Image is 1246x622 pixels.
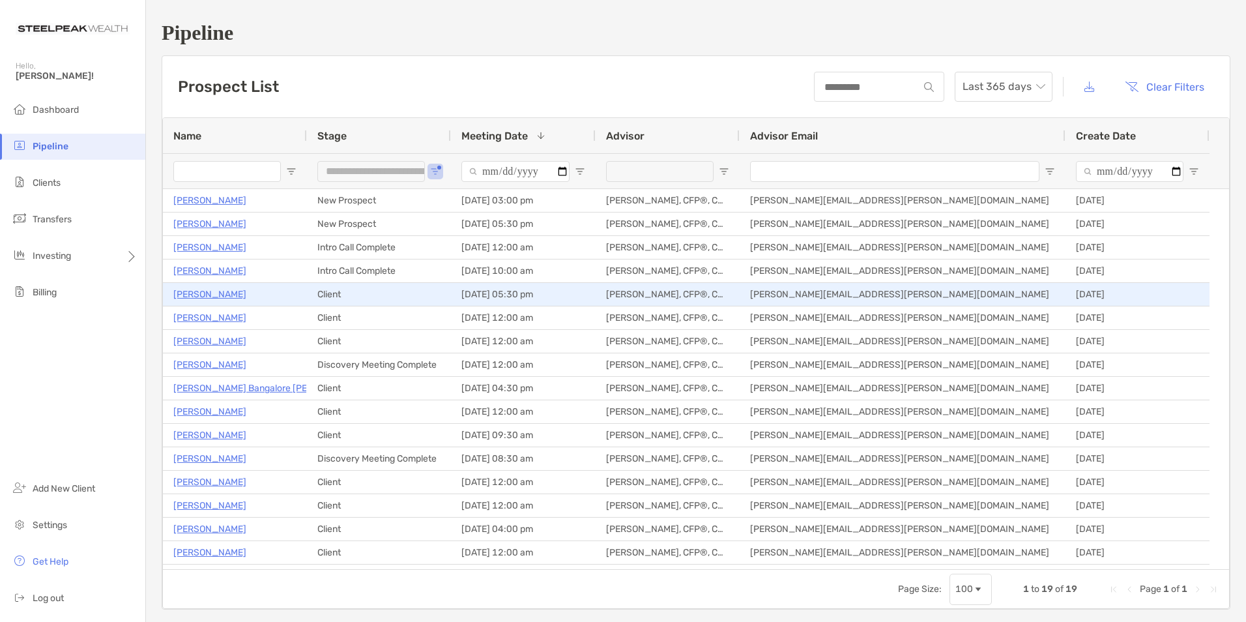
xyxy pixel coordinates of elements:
input: Create Date Filter Input [1076,161,1183,182]
div: [PERSON_NAME][EMAIL_ADDRESS][PERSON_NAME][DOMAIN_NAME] [740,424,1065,447]
div: [PERSON_NAME], CFP®, CDFA® [596,424,740,447]
span: 1 [1163,584,1169,595]
span: Last 365 days [963,72,1045,101]
div: [PERSON_NAME][EMAIL_ADDRESS][PERSON_NAME][DOMAIN_NAME] [740,400,1065,423]
div: [PERSON_NAME], CFP®, CDFA® [596,353,740,376]
div: [PERSON_NAME][EMAIL_ADDRESS][PERSON_NAME][DOMAIN_NAME] [740,494,1065,517]
button: Open Filter Menu [1045,166,1055,177]
div: [DATE] [1065,494,1210,517]
a: [PERSON_NAME] [173,544,246,561]
span: Advisor Email [750,130,818,142]
img: input icon [924,82,934,92]
span: Name [173,130,201,142]
div: [DATE] 09:30 am [451,424,596,447]
div: [PERSON_NAME], CFP®, CDFA® [596,400,740,423]
div: [PERSON_NAME], CFP®, CDFA® [596,306,740,329]
div: New Prospect [307,213,451,235]
span: Clients [33,177,61,188]
span: Meeting Date [461,130,528,142]
a: [PERSON_NAME] [173,568,246,584]
div: Intro Call Complete [307,236,451,259]
span: to [1031,584,1039,595]
div: First Page [1108,584,1119,595]
span: 1 [1023,584,1029,595]
div: [DATE] 04:30 pm [451,377,596,400]
span: Page [1140,584,1161,595]
img: settings icon [12,516,27,532]
div: [DATE] 12:00 am [451,400,596,423]
span: Log out [33,593,64,604]
div: [PERSON_NAME][EMAIL_ADDRESS][PERSON_NAME][DOMAIN_NAME] [740,306,1065,329]
button: Open Filter Menu [719,166,729,177]
span: 19 [1065,584,1077,595]
input: Advisor Email Filter Input [750,161,1039,182]
div: [PERSON_NAME], CFP®, CDFA® [596,330,740,353]
span: [PERSON_NAME]! [16,70,138,81]
div: Client [307,565,451,587]
span: 19 [1041,584,1053,595]
div: [PERSON_NAME][EMAIL_ADDRESS][PERSON_NAME][DOMAIN_NAME] [740,518,1065,541]
div: [PERSON_NAME], CFP®, CDFA® [596,377,740,400]
div: [DATE] 05:30 pm [451,213,596,235]
a: [PERSON_NAME] [173,216,246,232]
div: [PERSON_NAME][EMAIL_ADDRESS][PERSON_NAME][DOMAIN_NAME] [740,236,1065,259]
button: Open Filter Menu [286,166,297,177]
div: [DATE] [1065,424,1210,447]
img: logout icon [12,589,27,605]
img: add_new_client icon [12,480,27,496]
div: Client [307,377,451,400]
div: Client [307,400,451,423]
div: [DATE] 12:00 am [451,330,596,353]
span: of [1055,584,1064,595]
span: Add New Client [33,483,95,494]
div: [DATE] 12:00 am [451,236,596,259]
p: [PERSON_NAME] [173,192,246,209]
div: [PERSON_NAME][EMAIL_ADDRESS][PERSON_NAME][DOMAIN_NAME] [740,283,1065,306]
a: [PERSON_NAME] [173,333,246,349]
input: Name Filter Input [173,161,281,182]
div: [DATE] [1065,471,1210,494]
a: [PERSON_NAME] [173,451,246,467]
div: [DATE] [1065,236,1210,259]
a: [PERSON_NAME] [173,357,246,373]
div: Client [307,424,451,447]
a: [PERSON_NAME] [173,239,246,256]
div: Client [307,330,451,353]
img: billing icon [12,284,27,299]
img: transfers icon [12,211,27,226]
div: Client [307,471,451,494]
p: [PERSON_NAME] [173,263,246,279]
span: Advisor [606,130,645,142]
div: Discovery Meeting Complete [307,447,451,470]
span: Get Help [33,556,68,567]
input: Meeting Date Filter Input [461,161,570,182]
div: [PERSON_NAME][EMAIL_ADDRESS][PERSON_NAME][DOMAIN_NAME] [740,471,1065,494]
p: [PERSON_NAME] [173,286,246,303]
span: Transfers [33,214,72,225]
div: [PERSON_NAME], CFP®, CDFA® [596,541,740,564]
button: Open Filter Menu [1189,166,1199,177]
span: Settings [33,520,67,531]
a: [PERSON_NAME] [173,310,246,326]
div: [PERSON_NAME][EMAIL_ADDRESS][PERSON_NAME][DOMAIN_NAME] [740,353,1065,376]
div: [DATE] 04:00 pm [451,518,596,541]
span: Stage [317,130,347,142]
div: [DATE] [1065,213,1210,235]
div: [DATE] [1065,259,1210,282]
div: [DATE] [1065,306,1210,329]
div: [DATE] [1065,189,1210,212]
div: [PERSON_NAME][EMAIL_ADDRESS][PERSON_NAME][DOMAIN_NAME] [740,447,1065,470]
a: [PERSON_NAME] [173,521,246,537]
div: [PERSON_NAME], CFP®, CDFA® [596,471,740,494]
div: [DATE] 12:00 am [451,306,596,329]
div: [PERSON_NAME], CFP®, CDFA® [596,565,740,587]
div: [PERSON_NAME], CFP®, CDFA® [596,494,740,517]
a: [PERSON_NAME] Bangalore [PERSON_NAME] [173,380,366,396]
div: New Prospect [307,189,451,212]
div: Client [307,518,451,541]
p: [PERSON_NAME] [173,497,246,514]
